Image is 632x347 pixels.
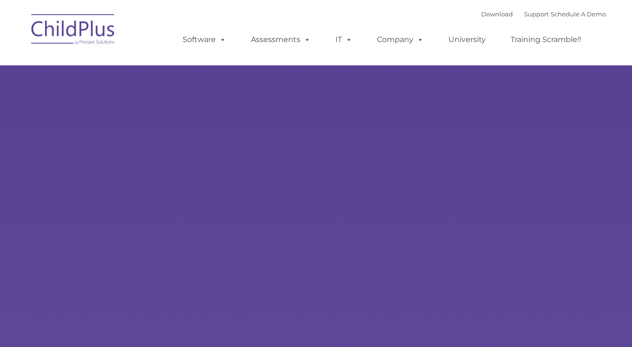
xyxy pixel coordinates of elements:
[326,30,362,49] a: IT
[241,30,320,49] a: Assessments
[173,30,235,49] a: Software
[481,10,606,18] font: |
[368,30,433,49] a: Company
[27,7,120,54] img: ChildPlus by Procare Solutions
[551,10,606,18] a: Schedule A Demo
[524,10,549,18] a: Support
[501,30,590,49] a: Training Scramble!!
[439,30,495,49] a: University
[481,10,513,18] a: Download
